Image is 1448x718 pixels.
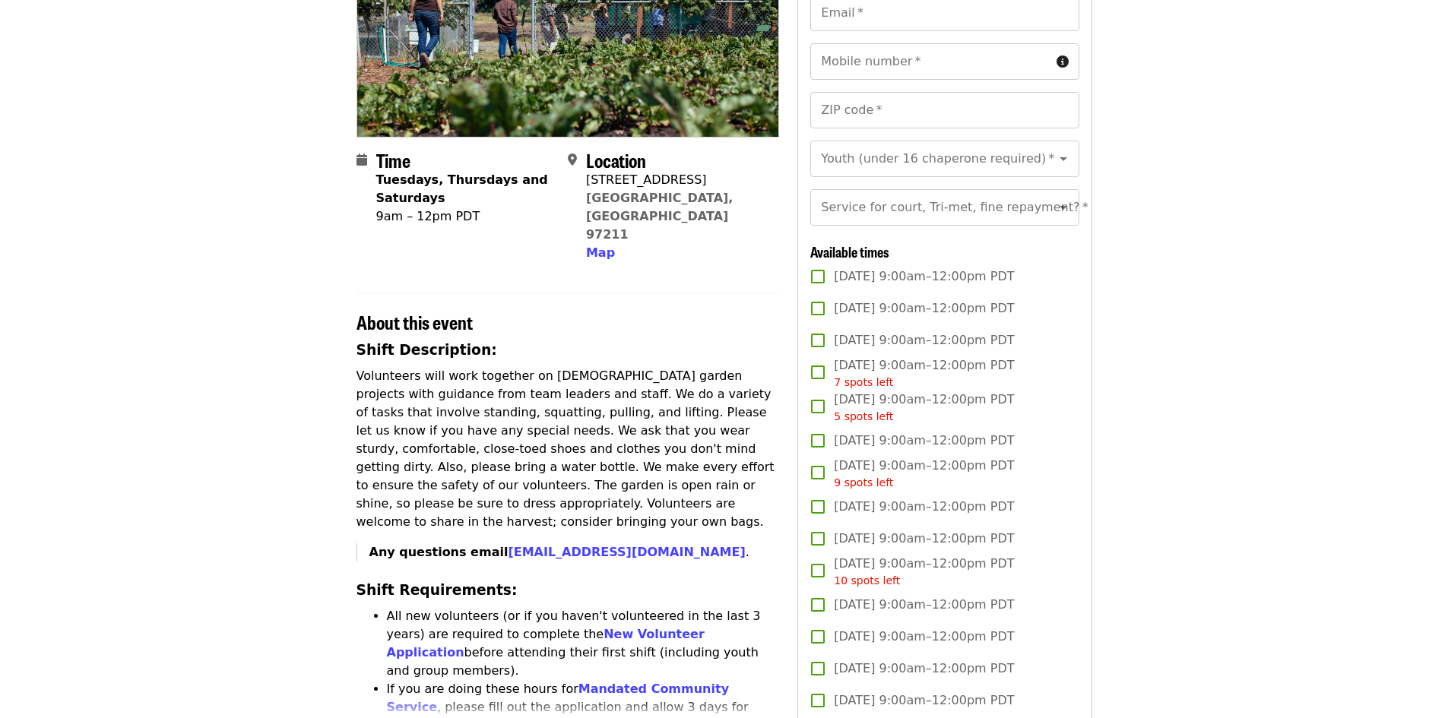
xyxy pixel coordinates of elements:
[369,543,780,561] p: .
[834,628,1014,646] span: [DATE] 9:00am–12:00pm PDT
[834,376,893,388] span: 7 spots left
[376,172,548,205] strong: Tuesdays, Thursdays and Saturdays
[586,191,734,242] a: [GEOGRAPHIC_DATA], [GEOGRAPHIC_DATA] 97211
[369,545,746,559] strong: Any questions email
[356,342,497,358] strong: Shift Description:
[586,244,615,262] button: Map
[568,153,577,167] i: map-marker-alt icon
[834,432,1014,450] span: [DATE] 9:00am–12:00pm PDT
[834,410,893,422] span: 5 spots left
[834,596,1014,614] span: [DATE] 9:00am–12:00pm PDT
[834,498,1014,516] span: [DATE] 9:00am–12:00pm PDT
[810,92,1079,128] input: ZIP code
[1057,55,1069,69] i: circle-info icon
[834,331,1014,350] span: [DATE] 9:00am–12:00pm PDT
[376,147,410,173] span: Time
[834,356,1014,391] span: [DATE] 9:00am–12:00pm PDT
[810,43,1050,80] input: Mobile number
[834,476,893,489] span: 9 spots left
[834,299,1014,318] span: [DATE] 9:00am–12:00pm PDT
[1053,148,1074,169] button: Open
[387,607,780,680] li: All new volunteers (or if you haven't volunteered in the last 3 years) are required to complete t...
[834,530,1014,548] span: [DATE] 9:00am–12:00pm PDT
[834,267,1014,286] span: [DATE] 9:00am–12:00pm PDT
[356,153,367,167] i: calendar icon
[834,691,1014,710] span: [DATE] 9:00am–12:00pm PDT
[586,171,767,189] div: [STREET_ADDRESS]
[508,545,745,559] a: [EMAIL_ADDRESS][DOMAIN_NAME]
[834,457,1014,491] span: [DATE] 9:00am–12:00pm PDT
[586,245,615,260] span: Map
[834,555,1014,589] span: [DATE] 9:00am–12:00pm PDT
[810,242,889,261] span: Available times
[834,659,1014,678] span: [DATE] 9:00am–12:00pm PDT
[834,391,1014,425] span: [DATE] 9:00am–12:00pm PDT
[586,147,646,173] span: Location
[356,582,518,598] strong: Shift Requirements:
[387,627,705,659] a: New Volunteer Application
[356,308,473,335] span: About this event
[376,207,556,226] div: 9am – 12pm PDT
[356,367,780,531] p: Volunteers will work together on [DEMOGRAPHIC_DATA] garden projects with guidance from team leade...
[834,574,900,587] span: 10 spots left
[1053,197,1074,218] button: Open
